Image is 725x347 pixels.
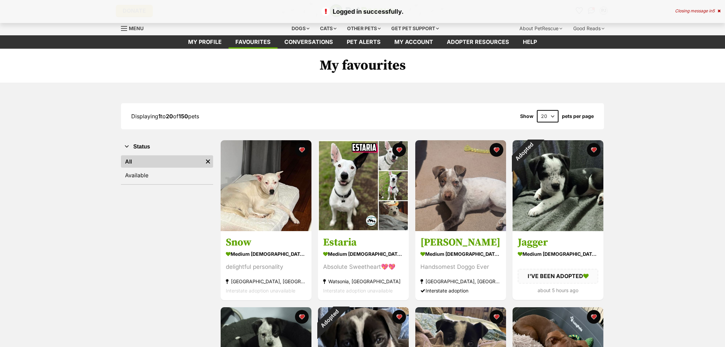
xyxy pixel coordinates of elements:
button: favourite [587,310,601,324]
button: favourite [490,310,503,324]
a: conversations [278,35,340,49]
a: Snow medium [DEMOGRAPHIC_DATA] Dog delightful personality [GEOGRAPHIC_DATA], [GEOGRAPHIC_DATA] In... [221,231,311,301]
div: Good Reads [568,22,609,35]
span: Interstate adoption unavailable [323,288,393,294]
a: Adopter resources [440,35,516,49]
button: favourite [392,143,406,157]
div: Interstate adoption [420,286,501,296]
a: Favourites [229,35,278,49]
div: Cats [315,22,341,35]
strong: 1 [158,113,161,120]
a: My profile [181,35,229,49]
a: My account [388,35,440,49]
div: medium [DEMOGRAPHIC_DATA] Dog [518,249,598,259]
a: Adopted [513,226,603,232]
span: Menu [129,25,144,31]
div: Watsonia, [GEOGRAPHIC_DATA] [323,277,404,286]
div: medium [DEMOGRAPHIC_DATA] Dog [420,249,501,259]
img: Estaria [318,140,409,231]
a: All [121,155,203,168]
div: Other pets [342,22,385,35]
div: Adopted [504,131,544,172]
strong: 20 [166,113,173,120]
h3: Estaria [323,236,404,249]
a: [PERSON_NAME] medium [DEMOGRAPHIC_DATA] Dog Handsomest Doggo Ever [GEOGRAPHIC_DATA], [GEOGRAPHIC_... [415,231,506,301]
a: Available [121,169,213,181]
label: pets per page [562,113,594,119]
div: [GEOGRAPHIC_DATA], [GEOGRAPHIC_DATA] [226,277,306,286]
div: about 5 hours ago [518,286,598,295]
div: Dogs [287,22,314,35]
button: favourite [295,143,309,157]
span: Displaying to of pets [131,113,199,120]
div: Status [121,154,213,184]
h3: Snow [226,236,306,249]
div: delightful personality [226,263,306,272]
span: Show [520,113,533,119]
h3: [PERSON_NAME] [420,236,501,249]
span: Interstate adoption unavailable [226,288,295,294]
div: About PetRescue [515,22,567,35]
div: Handsomest Doggo Ever [420,263,501,272]
div: Absolute Sweetheart💖💖 [323,263,404,272]
a: Estaria medium [DEMOGRAPHIC_DATA] Dog Absolute Sweetheart💖💖 Watsonia, [GEOGRAPHIC_DATA] Interstat... [318,231,409,301]
button: favourite [587,143,601,157]
a: Remove filter [203,155,213,168]
div: Adopted [309,298,350,339]
button: favourite [392,310,406,324]
div: I'VE BEEN ADOPTED [518,269,598,284]
img: Billy [415,140,506,231]
img: Jagger [513,140,603,231]
div: medium [DEMOGRAPHIC_DATA] Dog [323,249,404,259]
strong: 150 [179,113,188,120]
div: Get pet support [386,22,444,35]
img: Snow [221,140,311,231]
button: favourite [490,143,503,157]
button: Status [121,142,213,151]
button: favourite [295,310,309,324]
div: medium [DEMOGRAPHIC_DATA] Dog [226,249,306,259]
div: [GEOGRAPHIC_DATA], [GEOGRAPHIC_DATA] [420,277,501,286]
a: Pet alerts [340,35,388,49]
a: Jagger medium [DEMOGRAPHIC_DATA] Dog I'VE BEEN ADOPTED about 5 hours ago favourite [513,231,603,300]
h3: Jagger [518,236,598,249]
a: Help [516,35,544,49]
a: Menu [121,22,148,34]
